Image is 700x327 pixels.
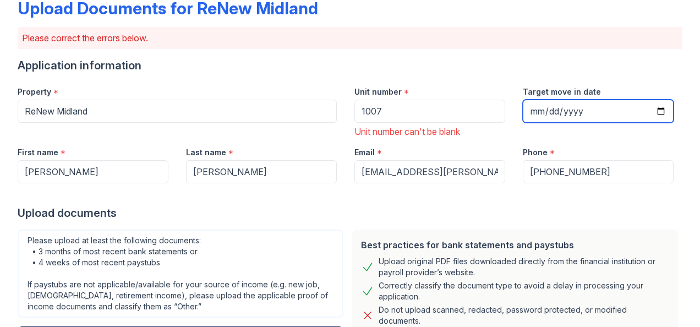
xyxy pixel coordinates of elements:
label: Target move in date [523,86,601,97]
label: Email [354,147,375,158]
div: Application information [18,58,682,73]
label: Property [18,86,51,97]
div: Do not upload scanned, redacted, password protected, or modified documents. [379,304,669,326]
p: Please correct the errors below. [22,31,678,45]
div: Best practices for bank statements and paystubs [361,238,669,252]
label: Last name [186,147,226,158]
div: Upload original PDF files downloaded directly from the financial institution or payroll provider’... [379,256,669,278]
label: Phone [523,147,548,158]
div: Correctly classify the document type to avoid a delay in processing your application. [379,280,669,302]
label: First name [18,147,58,158]
div: Upload documents [18,205,682,221]
label: Unit number [354,86,402,97]
div: Please upload at least the following documents: • 3 months of most recent bank statements or • 4 ... [18,230,343,318]
div: Unit number can't be blank [354,125,505,138]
